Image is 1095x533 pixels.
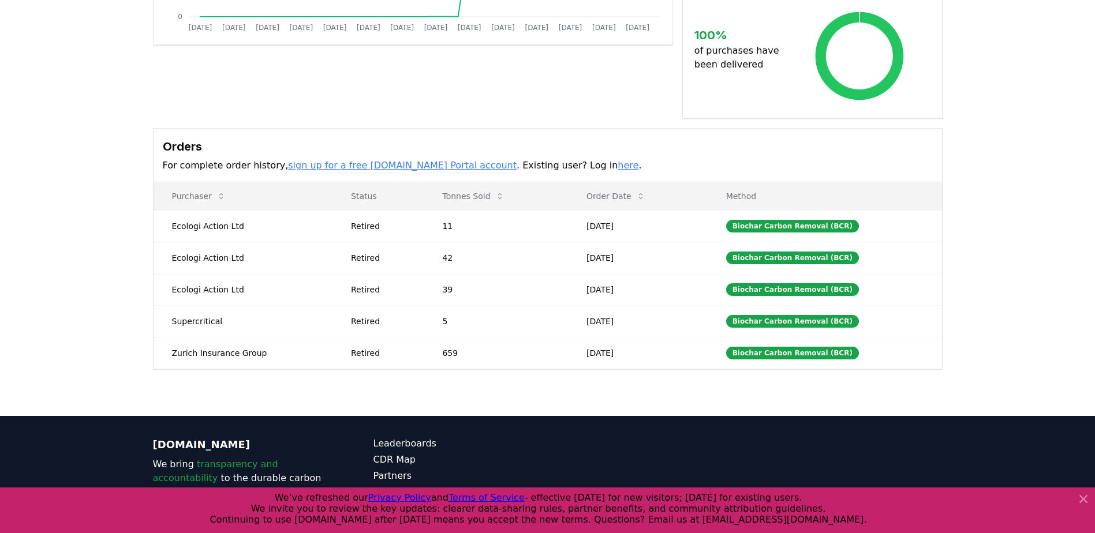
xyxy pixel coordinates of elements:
div: Biochar Carbon Removal (BCR) [726,315,859,328]
a: Partners [373,469,548,483]
div: Biochar Carbon Removal (BCR) [726,252,859,264]
a: Leaderboards [373,437,548,451]
tspan: [DATE] [188,24,212,32]
p: For complete order history, . Existing user? Log in . [163,159,933,172]
span: transparency and accountability [153,459,278,483]
button: Tonnes Sold [433,185,513,208]
tspan: [DATE] [424,24,447,32]
tspan: [DATE] [525,24,548,32]
tspan: [DATE] [558,24,582,32]
h3: 100 % [694,27,788,44]
div: Biochar Carbon Removal (BCR) [726,220,859,232]
div: Retired [351,252,414,264]
a: CDR Map [373,453,548,467]
button: Order Date [577,185,655,208]
div: Retired [351,220,414,232]
tspan: [DATE] [457,24,481,32]
td: [DATE] [568,337,708,369]
tspan: [DATE] [592,24,616,32]
tspan: [DATE] [256,24,279,32]
td: [DATE] [568,273,708,305]
td: Ecologi Action Ltd [154,273,333,305]
button: Purchaser [163,185,235,208]
td: Supercritical [154,305,333,337]
td: Ecologi Action Ltd [154,242,333,273]
p: We bring to the durable carbon removal market [153,457,327,499]
a: sign up for a free [DOMAIN_NAME] Portal account [288,160,517,171]
a: here [618,160,638,171]
td: 5 [424,305,568,337]
p: [DOMAIN_NAME] [153,437,327,453]
h3: Orders [163,138,933,155]
div: Retired [351,284,414,295]
div: Biochar Carbon Removal (BCR) [726,283,859,296]
tspan: 0 [178,13,182,21]
p: Status [342,190,414,202]
td: 11 [424,210,568,242]
td: [DATE] [568,242,708,273]
tspan: [DATE] [357,24,380,32]
tspan: [DATE] [491,24,515,32]
td: [DATE] [568,210,708,242]
tspan: [DATE] [323,24,346,32]
tspan: [DATE] [626,24,649,32]
div: Biochar Carbon Removal (BCR) [726,347,859,359]
tspan: [DATE] [390,24,414,32]
td: Zurich Insurance Group [154,337,333,369]
td: 659 [424,337,568,369]
td: 39 [424,273,568,305]
a: About [373,485,548,499]
tspan: [DATE] [289,24,313,32]
tspan: [DATE] [222,24,245,32]
p: of purchases have been delivered [694,44,788,72]
td: Ecologi Action Ltd [154,210,333,242]
td: 42 [424,242,568,273]
div: Retired [351,347,414,359]
td: [DATE] [568,305,708,337]
p: Method [717,190,933,202]
div: Retired [351,316,414,327]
